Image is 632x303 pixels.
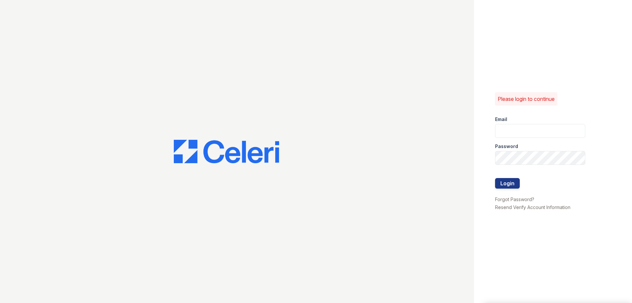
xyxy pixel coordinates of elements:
[495,197,534,202] a: Forgot Password?
[498,95,555,103] p: Please login to continue
[495,178,520,189] button: Login
[174,140,279,164] img: CE_Logo_Blue-a8612792a0a2168367f1c8372b55b34899dd931a85d93a1a3d3e32e68fde9ad4.png
[495,204,570,210] a: Resend Verify Account Information
[495,116,507,123] label: Email
[495,143,518,150] label: Password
